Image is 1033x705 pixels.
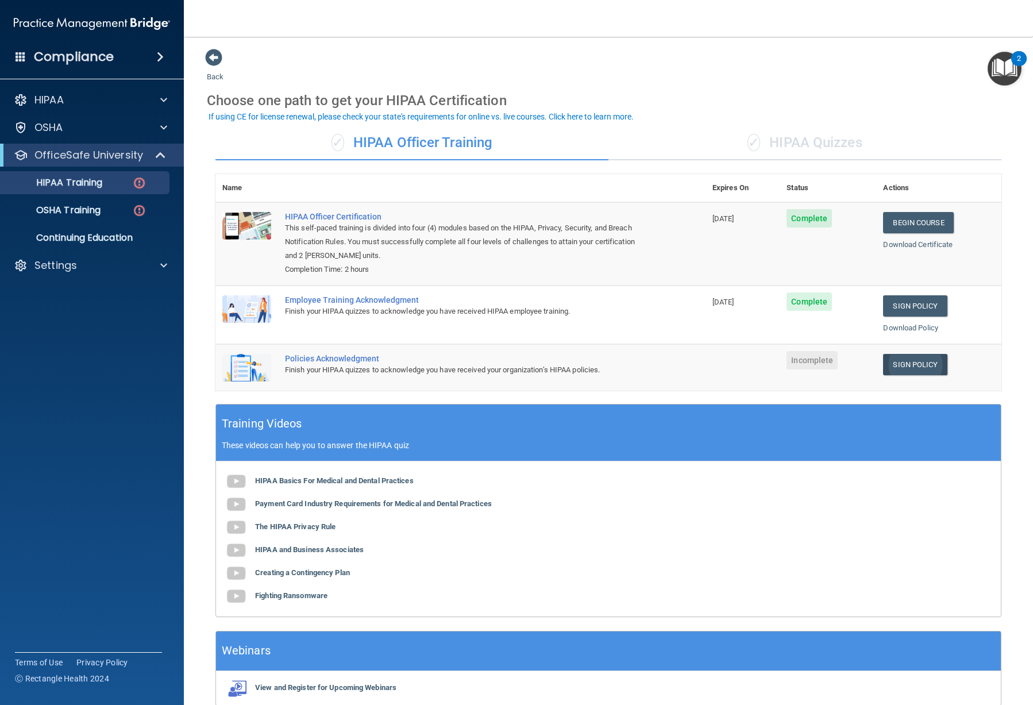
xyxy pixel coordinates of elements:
b: The HIPAA Privacy Rule [255,522,336,531]
a: OfficeSafe University [14,148,167,162]
b: Fighting Ransomware [255,591,327,600]
div: HIPAA Quizzes [608,126,1001,160]
div: HIPAA Officer Training [215,126,608,160]
span: ✓ [747,134,760,151]
img: gray_youtube_icon.38fcd6cc.png [225,516,248,539]
img: gray_youtube_icon.38fcd6cc.png [225,470,248,493]
span: Ⓒ Rectangle Health 2024 [15,673,109,684]
b: Creating a Contingency Plan [255,568,350,577]
div: Finish your HIPAA quizzes to acknowledge you have received your organization’s HIPAA policies. [285,363,648,377]
p: Continuing Education [7,232,164,244]
a: Begin Course [883,212,953,233]
a: Sign Policy [883,354,947,375]
p: HIPAA Training [7,177,102,188]
button: Open Resource Center, 2 new notifications [988,52,1022,86]
a: Download Certificate [883,240,953,249]
button: If using CE for license renewal, please check your state's requirements for online vs. live cours... [207,111,635,122]
p: OSHA [34,121,63,134]
img: gray_youtube_icon.38fcd6cc.png [225,562,248,585]
a: Terms of Use [15,657,63,668]
div: 2 [1017,59,1021,74]
p: OfficeSafe University [34,148,143,162]
img: danger-circle.6113f641.png [132,176,147,190]
b: HIPAA and Business Associates [255,545,364,554]
a: Settings [14,259,167,272]
a: Back [207,59,223,81]
img: PMB logo [14,12,170,35]
th: Name [215,174,278,202]
img: gray_youtube_icon.38fcd6cc.png [225,585,248,608]
a: Sign Policy [883,295,947,317]
h5: Training Videos [222,414,302,434]
img: danger-circle.6113f641.png [132,203,147,218]
img: webinarIcon.c7ebbf15.png [225,680,248,697]
span: Complete [787,209,832,228]
p: HIPAA [34,93,64,107]
span: [DATE] [712,214,734,223]
a: HIPAA [14,93,167,107]
div: Employee Training Acknowledgment [285,295,648,305]
p: OSHA Training [7,205,101,216]
a: OSHA [14,121,167,134]
iframe: Drift Widget Chat Controller [834,623,1019,669]
b: Payment Card Industry Requirements for Medical and Dental Practices [255,499,492,508]
th: Actions [876,174,1001,202]
span: Incomplete [787,351,838,369]
a: Download Policy [883,323,938,332]
a: HIPAA Officer Certification [285,212,648,221]
div: If using CE for license renewal, please check your state's requirements for online vs. live cours... [209,113,634,121]
div: This self-paced training is divided into four (4) modules based on the HIPAA, Privacy, Security, ... [285,221,648,263]
div: Policies Acknowledgment [285,354,648,363]
span: ✓ [332,134,344,151]
img: gray_youtube_icon.38fcd6cc.png [225,539,248,562]
p: Settings [34,259,77,272]
p: These videos can help you to answer the HIPAA quiz [222,441,995,450]
div: Choose one path to get your HIPAA Certification [207,84,1010,117]
b: HIPAA Basics For Medical and Dental Practices [255,476,414,485]
div: Finish your HIPAA quizzes to acknowledge you have received HIPAA employee training. [285,305,648,318]
b: View and Register for Upcoming Webinars [255,683,396,692]
th: Status [780,174,876,202]
img: gray_youtube_icon.38fcd6cc.png [225,493,248,516]
h4: Compliance [34,49,114,65]
th: Expires On [706,174,780,202]
div: Completion Time: 2 hours [285,263,648,276]
a: Privacy Policy [76,657,128,668]
span: Complete [787,292,832,311]
h5: Webinars [222,641,271,661]
span: [DATE] [712,298,734,306]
